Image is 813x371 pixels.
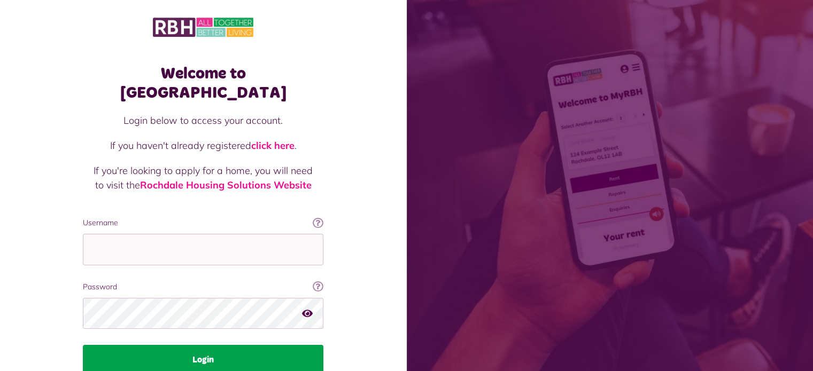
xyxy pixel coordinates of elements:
a: click here [251,139,295,152]
h1: Welcome to [GEOGRAPHIC_DATA] [83,64,323,102]
a: Rochdale Housing Solutions Website [140,179,312,191]
p: If you're looking to apply for a home, you will need to visit the [94,163,313,192]
img: MyRBH [153,16,253,38]
label: Password [83,281,323,293]
p: Login below to access your account. [94,113,313,128]
label: Username [83,217,323,228]
p: If you haven't already registered . [94,138,313,153]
